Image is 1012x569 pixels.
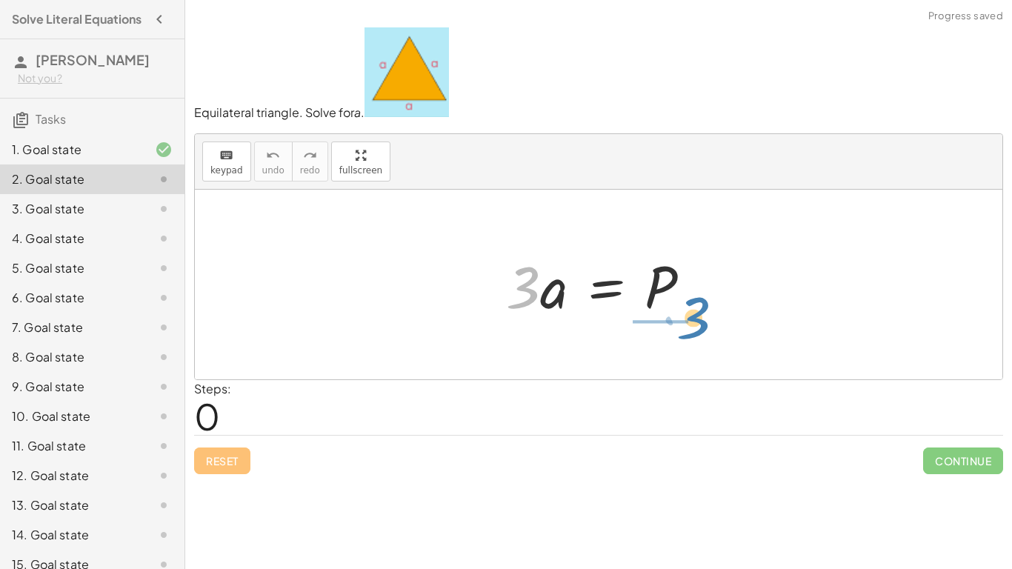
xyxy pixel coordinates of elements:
[12,467,131,485] div: 12. Goal state
[194,381,231,396] label: Steps:
[12,141,131,159] div: 1. Goal state
[155,230,173,247] i: Task not started.
[194,27,1003,122] p: Equilateral triangle. Solve for .
[155,348,173,366] i: Task not started.
[155,170,173,188] i: Task not started.
[155,200,173,218] i: Task not started.
[12,348,131,366] div: 8. Goal state
[262,165,284,176] span: undo
[12,170,131,188] div: 2. Goal state
[12,407,131,425] div: 10. Goal state
[331,142,390,182] button: fullscreen
[155,319,173,336] i: Task not started.
[12,437,131,455] div: 11. Goal state
[155,289,173,307] i: Task not started.
[36,111,66,127] span: Tasks
[155,496,173,514] i: Task not started.
[339,165,382,176] span: fullscreen
[12,526,131,544] div: 14. Goal state
[292,142,328,182] button: redoredo
[12,496,131,514] div: 13. Goal state
[155,259,173,277] i: Task not started.
[266,147,280,164] i: undo
[364,27,449,117] img: b37f4e6e98c959e38d48401526e9a555b32877fa729870ab90338c9313e647fd.png
[155,141,173,159] i: Task finished and correct.
[194,393,220,439] span: 0
[18,71,173,86] div: Not you?
[12,319,131,336] div: 7. Goal state
[300,165,320,176] span: redo
[202,142,251,182] button: keyboardkeypad
[155,378,173,396] i: Task not started.
[155,437,173,455] i: Task not started.
[155,407,173,425] i: Task not started.
[12,230,131,247] div: 4. Goal state
[219,147,233,164] i: keyboard
[155,526,173,544] i: Task not started.
[928,9,1003,24] span: Progress saved
[12,200,131,218] div: 3. Goal state
[12,289,131,307] div: 6. Goal state
[155,467,173,485] i: Task not started.
[303,147,317,164] i: redo
[36,51,150,68] span: [PERSON_NAME]
[12,10,142,28] h4: Solve Literal Equations
[210,165,243,176] span: keypad
[354,104,361,120] em: a
[254,142,293,182] button: undoundo
[12,259,131,277] div: 5. Goal state
[12,378,131,396] div: 9. Goal state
